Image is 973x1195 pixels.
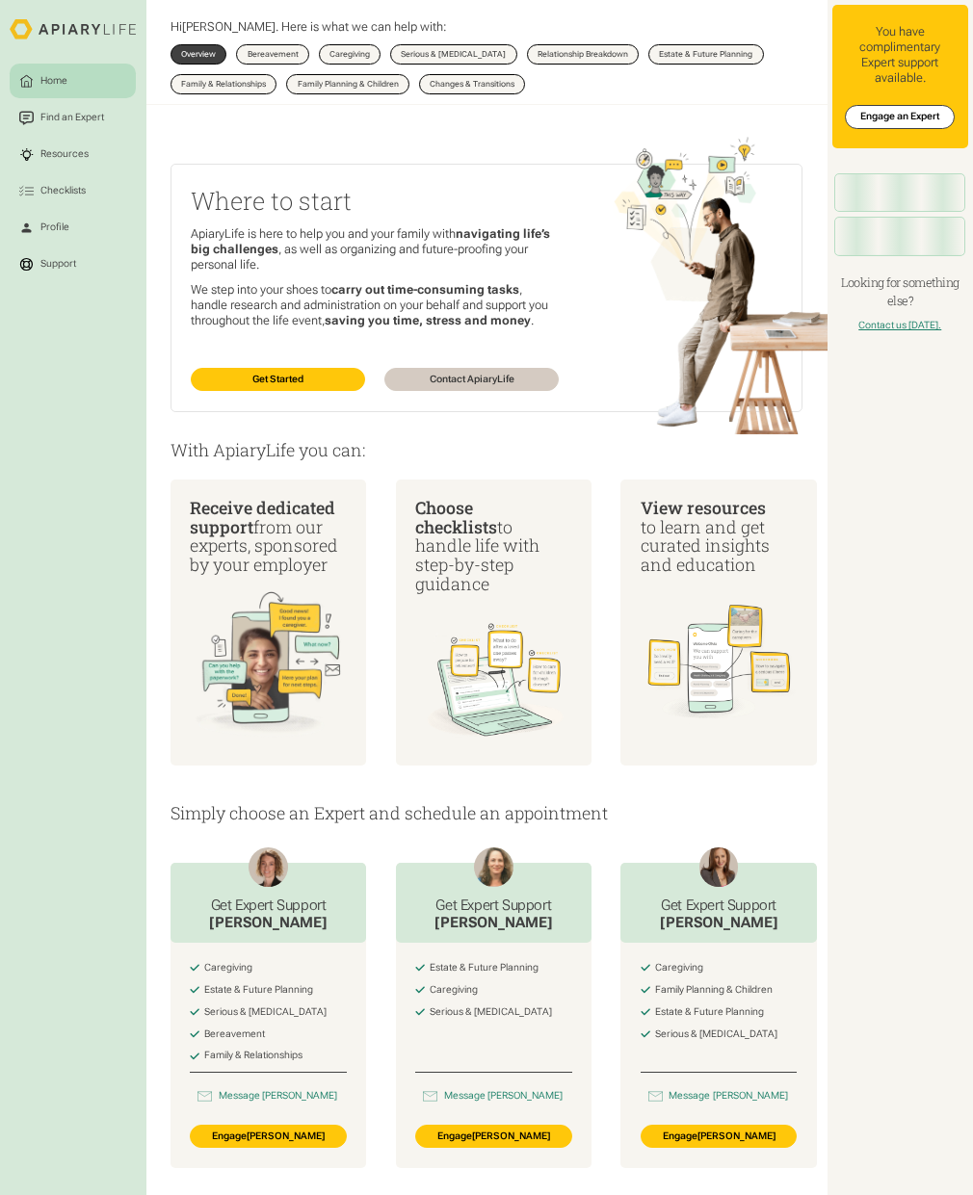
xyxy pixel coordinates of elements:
a: Message[PERSON_NAME] [415,1087,572,1104]
div: Caregiving [430,984,478,997]
div: Message [219,1090,260,1103]
p: ApiaryLife is here to help you and your family with , as well as organizing and future-proofing y... [191,226,559,273]
a: Serious & [MEDICAL_DATA] [390,44,516,65]
div: [PERSON_NAME] [434,914,553,932]
p: With ApiaryLife you can: [171,441,802,460]
div: Estate & Future Planning [659,50,752,58]
a: Profile [10,211,136,246]
div: Family & Relationships [181,80,266,88]
a: Engage[PERSON_NAME] [641,1125,798,1149]
div: Profile [38,221,71,235]
a: Message[PERSON_NAME] [641,1087,798,1104]
a: Checklists [10,174,136,209]
div: Checklists [38,184,88,198]
div: Relationship Breakdown [538,50,628,58]
div: Support [38,257,78,272]
h2: Where to start [191,184,559,217]
strong: navigating life’s big challenges [191,226,550,256]
a: View resources to learn and get curated insights and education [620,480,816,766]
div: Bereavement [204,1028,265,1041]
div: Message [444,1090,486,1103]
a: Message[PERSON_NAME] [190,1087,347,1104]
div: [PERSON_NAME] [262,1090,337,1103]
a: Home [10,64,136,98]
a: Choose checkliststo handle life with step-by-step guidance [396,480,592,766]
div: Bereavement [248,50,299,58]
p: Simply choose an Expert and schedule an appointment [171,804,802,823]
div: [PERSON_NAME] [660,914,778,932]
a: Changes & Transitions [419,74,525,94]
a: Resources [10,138,136,172]
a: Bereavement [236,44,308,65]
div: Serious & [MEDICAL_DATA] [430,1006,552,1019]
h3: Get Expert Support [660,896,778,914]
div: Estate & Future Planning [430,962,539,974]
h4: Looking for something else? [832,273,968,310]
span: [PERSON_NAME] [182,19,276,34]
strong: carry out time-consuming tasks [331,282,519,297]
a: Family & Relationships [171,74,276,94]
h3: Get Expert Support [209,896,328,914]
a: Caregiving [319,44,381,65]
div: [PERSON_NAME] [713,1090,788,1103]
div: Estate & Future Planning [655,1006,764,1019]
a: Family Planning & Children [286,74,408,94]
div: Serious & [MEDICAL_DATA] [401,50,506,58]
div: Changes & Transitions [430,80,514,88]
div: Resources [38,147,91,162]
div: You have complimentary Expert support available. [842,24,959,86]
div: Caregiving [655,962,703,974]
div: Message [669,1090,710,1103]
a: Estate & Future Planning [648,44,763,65]
a: Engage[PERSON_NAME] [415,1125,572,1149]
div: Serious & [MEDICAL_DATA] [655,1028,777,1041]
div: to learn and get curated insights and education [641,499,798,574]
h3: Get Expert Support [434,896,553,914]
div: from our experts, sponsored by your employer [190,499,347,574]
div: Estate & Future Planning [204,984,313,997]
div: Caregiving [204,962,252,974]
a: Overview [171,44,226,65]
p: We step into your shoes to , handle research and administration on your behalf and support you th... [191,282,559,328]
span: Choose checklists [415,496,497,538]
span: Receive dedicated support [190,496,335,538]
a: Contact us [DATE]. [858,320,941,330]
strong: saving you time, stress and money [325,313,531,327]
div: Family & Relationships [204,1050,302,1062]
a: Engage an Expert [845,105,955,129]
div: to handle life with step-by-step guidance [415,499,572,593]
div: Home [38,74,69,89]
a: Receive dedicated supportfrom our experts, sponsored by your employer [171,480,366,766]
a: Get Started [191,368,365,392]
div: [PERSON_NAME] [487,1090,563,1103]
div: [PERSON_NAME] [209,914,328,932]
a: Engage[PERSON_NAME] [190,1125,347,1149]
div: Caregiving [329,50,370,58]
p: Hi . Here is what we can help with: [171,19,447,35]
a: Relationship Breakdown [527,44,639,65]
a: Support [10,247,136,282]
div: Find an Expert [38,111,106,125]
div: Family Planning & Children [298,80,399,88]
a: Contact ApiaryLife [384,368,559,392]
div: Family Planning & Children [655,984,773,997]
div: Serious & [MEDICAL_DATA] [204,1006,327,1019]
a: Find an Expert [10,100,136,135]
span: View resources [641,496,766,519]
